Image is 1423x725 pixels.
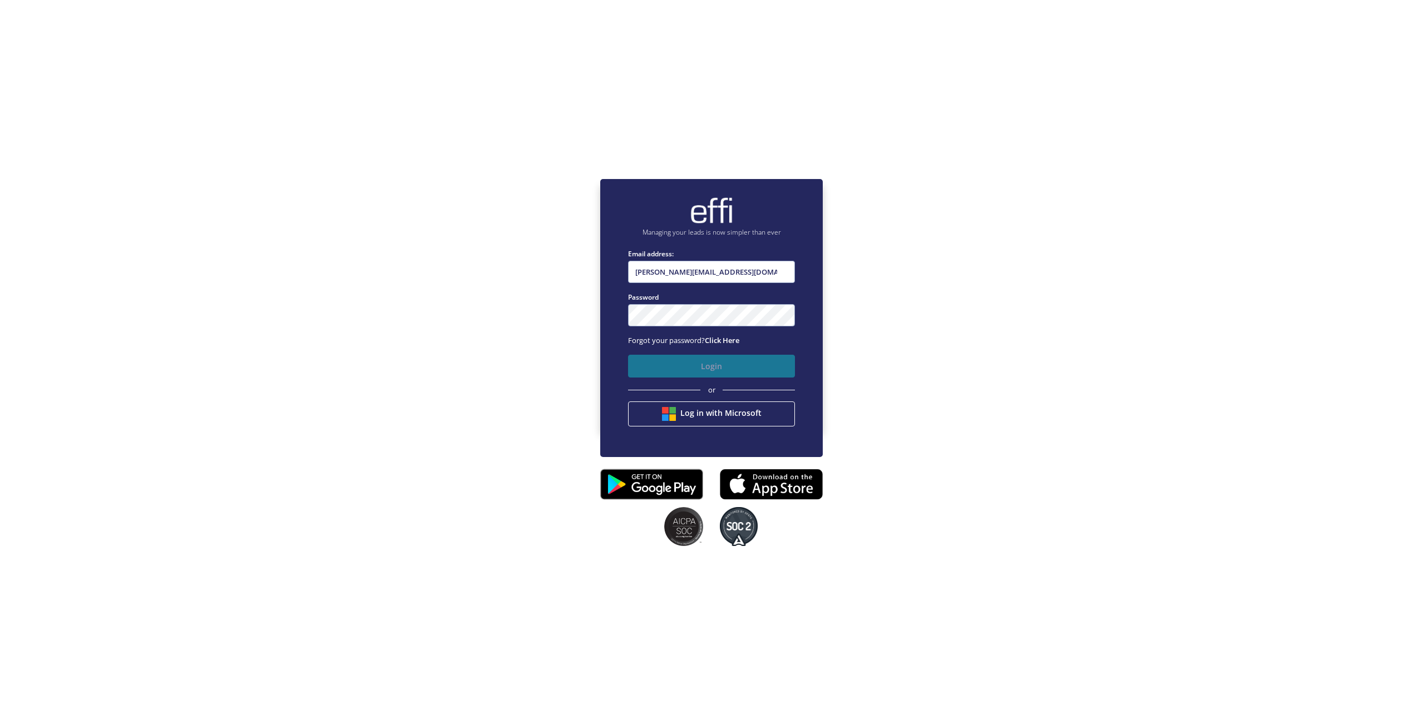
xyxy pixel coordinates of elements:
span: or [708,385,715,396]
img: btn google [662,407,676,421]
button: Log in with Microsoft [628,401,795,426]
input: Enter email [628,261,795,283]
img: SOC2 badges [664,507,703,546]
p: Managing your leads is now simpler than ever [628,227,795,237]
label: Email address: [628,249,795,259]
img: appstore.8725fd3.png [720,465,823,503]
img: SOC2 badges [720,507,758,546]
img: brand-logo.ec75409.png [689,197,734,225]
button: Login [628,355,795,378]
a: Click Here [705,335,739,345]
img: playstore.0fabf2e.png [600,461,703,507]
label: Password [628,292,795,302]
span: Forgot your password? [628,335,739,345]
